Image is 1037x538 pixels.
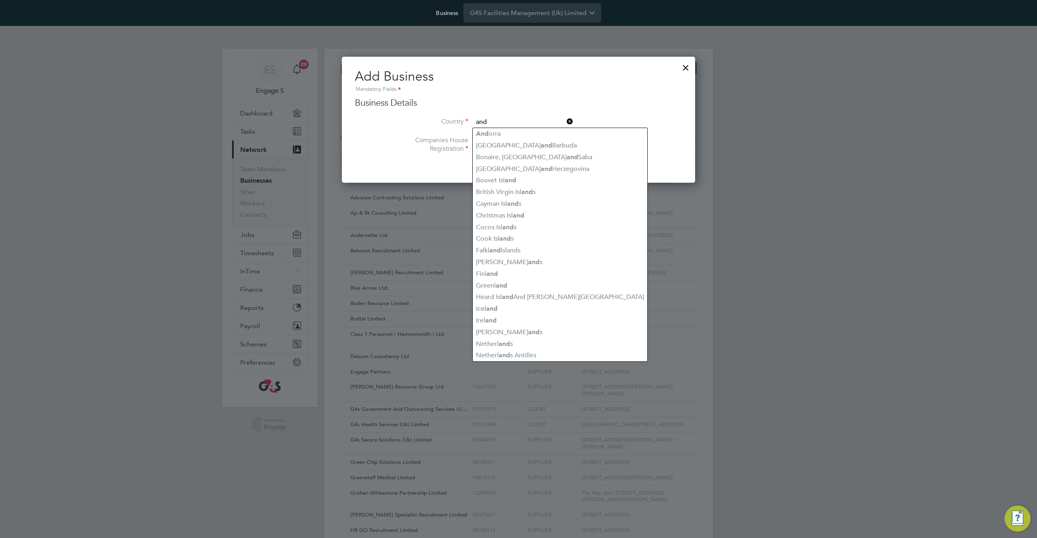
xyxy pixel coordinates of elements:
li: Finl [473,268,647,280]
li: orra [473,128,647,140]
b: and [541,165,552,173]
li: Cook Isl s [473,233,647,245]
input: Search for... [473,117,573,128]
b: and [499,340,510,348]
li: [GEOGRAPHIC_DATA] Herzegovina [473,163,647,175]
h3: Business Details [355,97,682,109]
b: And [476,130,489,137]
b: and [499,351,510,359]
li: Cayman Isl s [473,198,647,210]
b: and [541,141,552,149]
label: Business [436,9,458,17]
li: Greenl [473,280,647,292]
li: British Virgin Isl s [473,186,647,198]
b: and [502,223,514,231]
b: and [528,258,540,266]
b: and [507,200,518,207]
b: and [513,211,524,219]
b: and [486,305,497,312]
li: [GEOGRAPHIC_DATA] Barbuda [473,140,647,152]
b: and [499,235,511,242]
b: and [486,270,498,278]
li: Netherl s Antilles [473,350,647,361]
label: Companies House Registration [387,136,468,153]
li: Netherl s [473,338,647,350]
li: Icel [473,303,647,315]
b: and [528,328,540,336]
b: and [567,153,578,161]
h2: Add Business [355,68,682,94]
li: [PERSON_NAME] s [473,256,647,268]
label: Country [387,117,468,126]
li: Heard Isl And [PERSON_NAME][GEOGRAPHIC_DATA] [473,291,647,303]
b: and [496,282,507,289]
b: and [489,246,501,254]
li: Falkl Islands [473,245,647,256]
li: Bouvet Isl [473,175,647,186]
b: and [485,316,497,324]
li: Bonaire, [GEOGRAPHIC_DATA] Saba [473,152,647,163]
li: Irel [473,315,647,327]
b: and [505,176,516,184]
button: Engage Resource Center [1005,506,1031,532]
li: [PERSON_NAME] s [473,327,647,338]
li: Cocos Isl s [473,222,647,233]
div: Mandatory Fields [355,85,682,94]
b: and [502,293,513,301]
li: Christmas Isl [473,210,647,222]
b: and [521,188,533,196]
